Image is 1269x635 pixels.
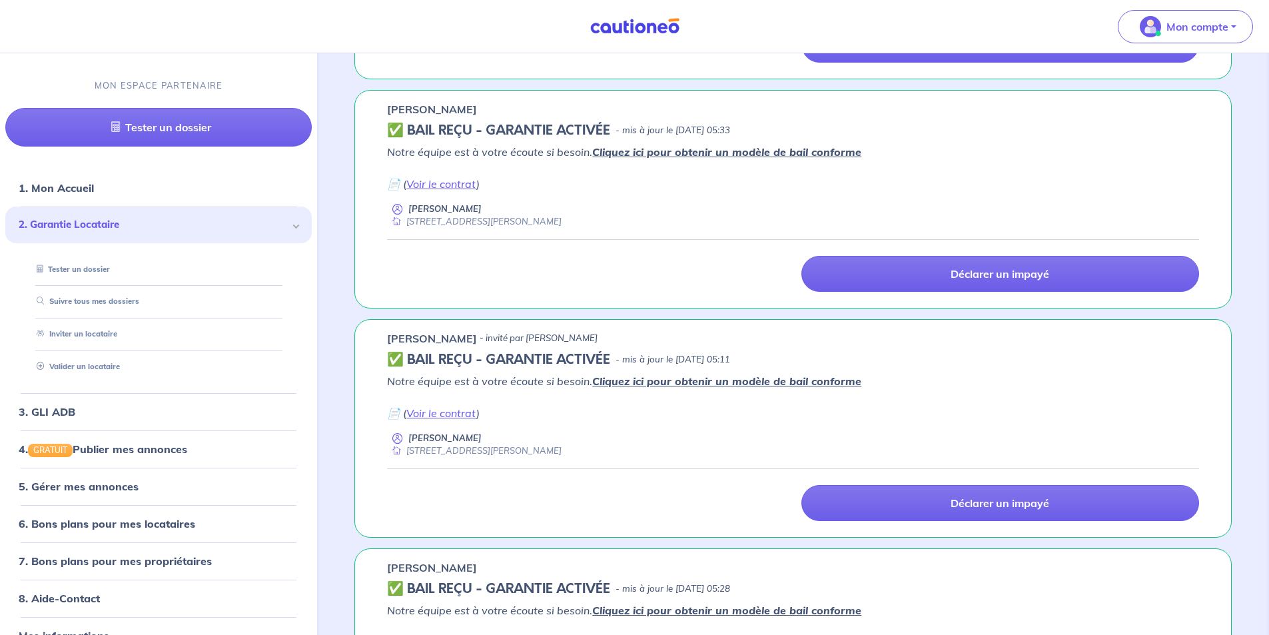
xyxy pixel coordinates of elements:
[387,604,861,617] em: Notre équipe est à votre écoute si besoin.
[801,485,1199,521] a: Déclarer un impayé
[387,145,861,159] em: Notre équipe est à votre écoute si besoin.
[951,496,1049,510] p: Déclarer un impayé
[387,560,477,576] p: [PERSON_NAME]
[19,217,288,233] span: 2. Garantie Locataire
[592,604,861,617] a: Cliquez ici pour obtenir un modèle de bail conforme
[387,374,861,388] em: Notre équipe est à votre écoute si besoin.
[19,442,187,456] a: 4.GRATUITPublier mes annonces
[31,297,139,307] a: Suivre tous mes dossiers
[387,444,562,457] div: [STREET_ADDRESS][PERSON_NAME]
[387,177,480,191] em: 📄 ( )
[5,436,312,462] div: 4.GRATUITPublier mes annonces
[31,362,120,371] a: Valider un locataire
[387,123,610,139] h5: ✅ BAIL REÇU - GARANTIE ACTIVÉE
[21,291,296,313] div: Suivre tous mes dossiers
[19,480,139,493] a: 5. Gérer mes annonces
[19,554,212,568] a: 7. Bons plans pour mes propriétaires
[5,548,312,574] div: 7. Bons plans pour mes propriétaires
[406,406,476,420] a: Voir le contrat
[387,352,1199,368] div: state: CONTRACT-VALIDATED, Context: IN-LANDLORD,IN-LANDLORD
[19,181,94,195] a: 1. Mon Accueil
[592,374,861,388] a: Cliquez ici pour obtenir un modèle de bail conforme
[616,582,730,596] p: - mis à jour le [DATE] 05:28
[387,101,477,117] p: [PERSON_NAME]
[95,79,223,92] p: MON ESPACE PARTENAIRE
[5,207,312,243] div: 2. Garantie Locataire
[1166,19,1228,35] p: Mon compte
[19,405,75,418] a: 3. GLI ADB
[387,581,1199,597] div: state: CONTRACT-VALIDATED, Context: IN-LANDLORD,IN-LANDLORD
[951,267,1049,281] p: Déclarer un impayé
[5,108,312,147] a: Tester un dossier
[31,330,117,339] a: Inviter un locataire
[801,256,1199,292] a: Déclarer un impayé
[408,203,482,215] p: [PERSON_NAME]
[21,324,296,346] div: Inviter un locataire
[387,352,610,368] h5: ✅ BAIL REÇU - GARANTIE ACTIVÉE
[1118,10,1253,43] button: illu_account_valid_menu.svgMon compte
[1140,16,1161,37] img: illu_account_valid_menu.svg
[387,406,480,420] em: 📄 ( )
[21,259,296,281] div: Tester un dossier
[406,177,476,191] a: Voir le contrat
[387,330,477,346] p: [PERSON_NAME]
[616,353,730,366] p: - mis à jour le [DATE] 05:11
[21,356,296,378] div: Valider un locataire
[480,332,598,345] p: - invité par [PERSON_NAME]
[5,175,312,201] div: 1. Mon Accueil
[585,18,685,35] img: Cautioneo
[387,123,1199,139] div: state: CONTRACT-VALIDATED, Context: IN-LANDLORD,IN-LANDLORD
[592,145,861,159] a: Cliquez ici pour obtenir un modèle de bail conforme
[19,517,195,530] a: 6. Bons plans pour mes locataires
[5,398,312,425] div: 3. GLI ADB
[408,432,482,444] p: [PERSON_NAME]
[616,124,730,137] p: - mis à jour le [DATE] 05:33
[5,473,312,500] div: 5. Gérer mes annonces
[19,592,100,605] a: 8. Aide-Contact
[387,581,610,597] h5: ✅ BAIL REÇU - GARANTIE ACTIVÉE
[5,510,312,537] div: 6. Bons plans pour mes locataires
[387,215,562,228] div: [STREET_ADDRESS][PERSON_NAME]
[31,265,110,274] a: Tester un dossier
[5,585,312,612] div: 8. Aide-Contact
